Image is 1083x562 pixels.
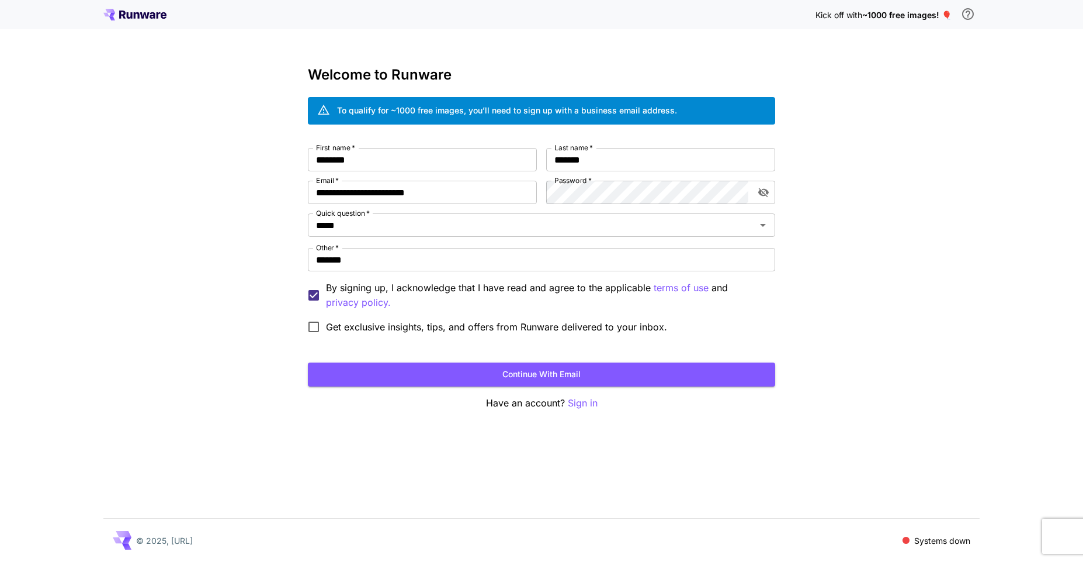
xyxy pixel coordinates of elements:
label: Quick question [316,208,370,218]
label: Email [316,175,339,185]
label: Last name [554,143,593,153]
div: To qualify for ~1000 free images, you’ll need to sign up with a business email address. [337,104,677,116]
label: Other [316,243,339,253]
p: terms of use [654,281,709,295]
label: Password [554,175,592,185]
button: Continue with email [308,363,775,387]
span: Get exclusive insights, tips, and offers from Runware delivered to your inbox. [326,320,667,334]
p: By signing up, I acknowledge that I have read and agree to the applicable and [326,281,766,310]
span: ~1000 free images! 🎈 [862,10,952,20]
button: toggle password visibility [753,182,774,203]
button: Open [755,217,771,233]
h3: Welcome to Runware [308,67,775,83]
button: By signing up, I acknowledge that I have read and agree to the applicable terms of use and [326,295,391,310]
p: privacy policy. [326,295,391,310]
p: © 2025, [URL] [136,535,193,547]
button: In order to qualify for free credit, you need to sign up with a business email address and click ... [956,2,980,26]
button: Sign in [568,396,598,411]
button: By signing up, I acknowledge that I have read and agree to the applicable and privacy policy. [654,281,709,295]
span: Kick off with [815,10,862,20]
p: Systems down [914,535,970,547]
label: First name [316,143,355,153]
p: Have an account? [308,396,775,411]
